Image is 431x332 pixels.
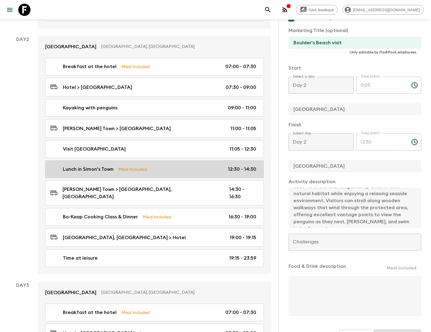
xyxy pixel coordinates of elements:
[121,309,150,316] p: Meal Included
[63,186,219,200] p: [PERSON_NAME] Town > [GEOGRAPHIC_DATA], [GEOGRAPHIC_DATA]
[289,121,421,129] p: Finish
[38,282,271,304] a: [GEOGRAPHIC_DATA][GEOGRAPHIC_DATA], [GEOGRAPHIC_DATA]
[343,5,424,15] div: [EMAIL_ADDRESS][DOMAIN_NAME]
[226,84,256,91] p: 07:30 - 09:00
[289,27,421,34] p: Marketing Title (optional)
[45,43,96,50] p: [GEOGRAPHIC_DATA]
[7,36,38,43] p: Day 2
[63,213,138,221] p: Bo-Kaap Cooking Class & Dinner
[63,309,117,316] p: Breakfast at the hotel
[7,282,38,289] p: Day 3
[63,125,171,132] p: [PERSON_NAME] Town > [GEOGRAPHIC_DATA]
[45,160,264,178] a: Lunch in Simon's TownMeal Included12:30 - 14:30
[225,309,256,316] p: 07:00 - 07:30
[293,131,311,136] label: Select day
[63,234,186,241] p: [GEOGRAPHIC_DATA], [GEOGRAPHIC_DATA] > Hotel
[305,8,337,12] span: Give feedback
[228,104,256,111] p: 09:00 - 11:00
[45,228,264,247] a: [GEOGRAPHIC_DATA], [GEOGRAPHIC_DATA] > Hotel19:00 - 19:15
[289,178,421,185] p: Activity description
[63,166,113,173] p: Lunch in Simon's Town
[356,133,406,151] input: hh:mm
[289,37,416,49] input: If necessary, use this field to override activity title
[361,131,380,136] label: Time (24hr)
[45,304,264,321] a: Breakfast at the hotelMeal Included07:00 - 07:30
[289,188,416,228] textarea: Nestled along the scenic coastline near [GEOGRAPHIC_DATA], [GEOGRAPHIC_DATA] is famous for its un...
[45,78,264,97] a: Hotel > [GEOGRAPHIC_DATA]07:30 - 09:00
[121,63,150,70] p: Meal Included
[289,263,346,274] p: Food & Drink description
[143,213,171,220] p: Meal Included
[229,186,256,200] p: 14:30 - 16:30
[225,63,256,70] p: 07:00 - 07:30
[118,166,147,173] p: Meal Included
[45,289,96,296] p: [GEOGRAPHIC_DATA]
[101,44,259,50] p: [GEOGRAPHIC_DATA], [GEOGRAPHIC_DATA]
[101,290,259,296] p: [GEOGRAPHIC_DATA], [GEOGRAPHIC_DATA]
[63,145,126,153] p: Visit [GEOGRAPHIC_DATA]
[45,140,264,158] a: Visit [GEOGRAPHIC_DATA]11:05 - 12:30
[45,58,264,75] a: Breakfast at the hotelMeal Included07:00 - 07:30
[63,104,117,111] p: Kayaking with penguins
[293,74,314,79] label: Select a day
[356,77,406,94] input: hh:mm
[63,84,132,91] p: Hotel > [GEOGRAPHIC_DATA]
[228,213,256,221] p: 16:30 - 19:00
[63,254,98,262] p: Time at leisure
[45,249,264,267] a: Time at leisure19:15 - 23:59
[230,125,256,132] p: 11:00 - 11:05
[45,208,264,226] a: Bo-Kaap Cooking Class & DinnerMeal Included16:30 - 19:00
[45,119,264,138] a: [PERSON_NAME] Town > [GEOGRAPHIC_DATA]11:00 - 11:05
[229,145,256,153] p: 11:05 - 12:30
[63,63,117,70] p: Breakfast at the hotel
[361,74,380,79] label: Time (24hr)
[229,254,256,262] p: 19:15 - 23:59
[45,181,264,206] a: [PERSON_NAME] Town > [GEOGRAPHIC_DATA], [GEOGRAPHIC_DATA]14:30 - 16:30
[296,5,338,15] a: Give feedback
[293,50,417,55] p: Only editable by FlashPack employees.
[45,99,264,117] a: Kayaking with penguins09:00 - 11:00
[387,265,416,271] span: Meal included
[289,64,421,72] p: Start
[230,234,256,241] p: 19:00 - 19:15
[350,8,423,12] span: [EMAIL_ADDRESS][DOMAIN_NAME]
[38,36,271,58] a: [GEOGRAPHIC_DATA][GEOGRAPHIC_DATA], [GEOGRAPHIC_DATA]
[228,166,256,173] p: 12:30 - 14:30
[4,4,16,16] button: menu
[262,4,274,16] button: search adventures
